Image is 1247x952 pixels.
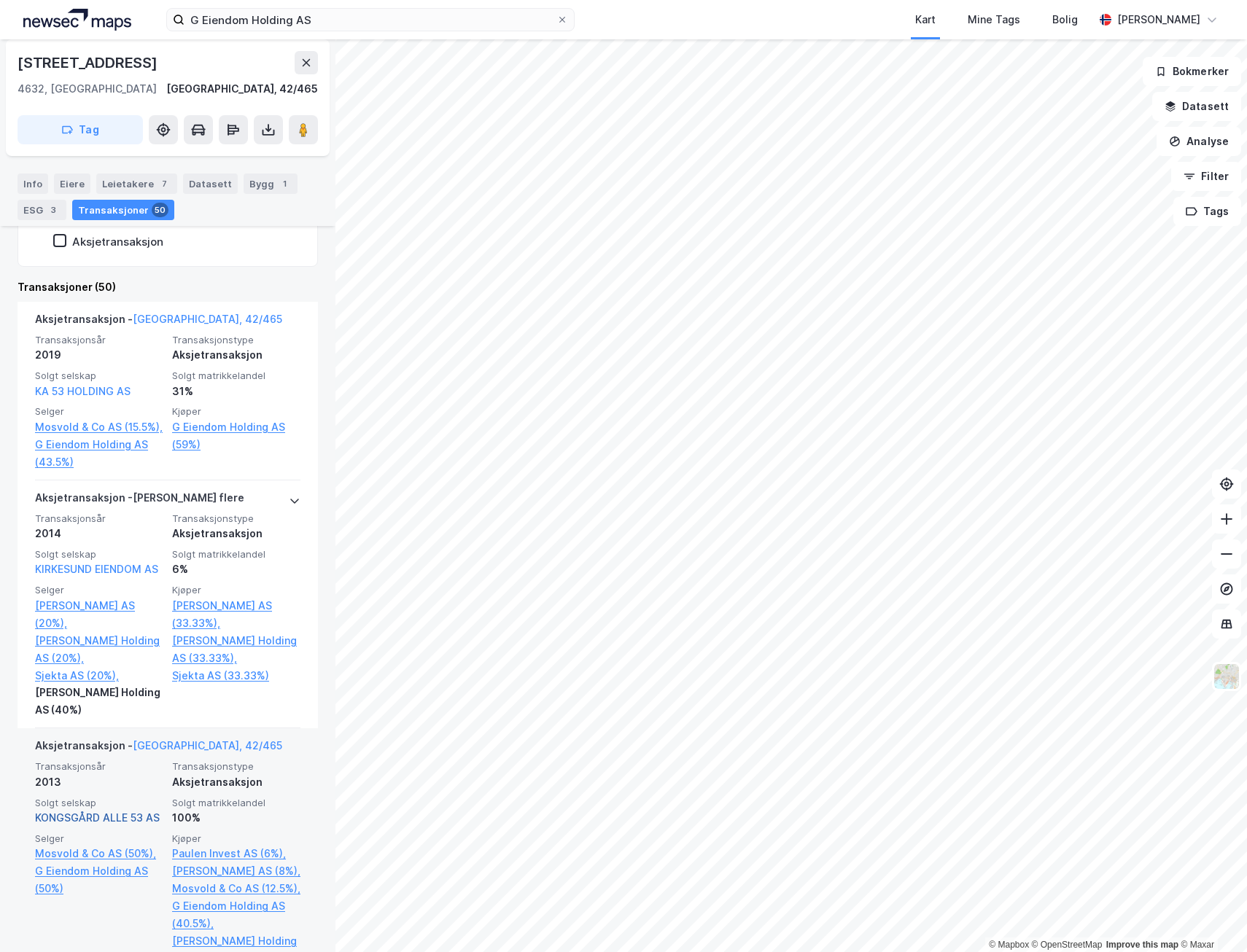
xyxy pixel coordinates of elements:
[1171,162,1241,191] button: Filter
[915,11,936,28] div: Kart
[277,176,292,191] div: 1
[18,173,48,194] div: Info
[172,383,300,400] div: 31%
[18,278,318,296] div: Transaksjoner (50)
[133,313,282,325] a: [GEOGRAPHIC_DATA], 42/465
[1152,92,1241,121] button: Datasett
[54,173,90,194] div: Eiere
[35,311,282,334] div: Aksjetransaksjon -
[172,525,300,542] div: Aksjetransaksjon
[35,684,163,719] div: [PERSON_NAME] Holding AS (40%)
[1117,11,1200,28] div: [PERSON_NAME]
[172,561,300,578] div: 6%
[172,346,300,364] div: Aksjetransaksjon
[172,880,300,897] a: Mosvold & Co AS (12.5%),
[35,512,163,525] span: Transaksjonsår
[968,11,1020,28] div: Mine Tags
[35,489,244,512] div: Aksjetransaksjon - [PERSON_NAME] flere
[35,667,163,684] a: Sjekta AS (20%),
[172,334,300,346] span: Transaksjonstype
[183,173,238,194] div: Datasett
[35,862,163,897] a: G Eiendom Holding AS (50%)
[172,667,300,684] a: Sjekta AS (33.33%)
[35,584,163,596] span: Selger
[35,563,158,575] a: KIRKESUND EIENDOM AS
[35,548,163,561] span: Solgt selskap
[172,370,300,382] span: Solgt matrikkelandel
[35,811,160,824] a: KONGSGÅRD ALLE 53 AS
[1173,197,1241,226] button: Tags
[1157,127,1241,156] button: Analyse
[1213,663,1240,690] img: Z
[35,597,163,632] a: [PERSON_NAME] AS (20%),
[35,525,163,542] div: 2014
[72,200,174,220] div: Transaksjoner
[35,405,163,418] span: Selger
[172,797,300,809] span: Solgt matrikkelandel
[172,405,300,418] span: Kjøper
[18,80,157,98] div: 4632, [GEOGRAPHIC_DATA]
[35,436,163,471] a: G Eiendom Holding AS (43.5%)
[172,862,300,880] a: [PERSON_NAME] AS (8%),
[1052,11,1078,28] div: Bolig
[172,832,300,845] span: Kjøper
[184,9,556,31] input: Søk på adresse, matrikkel, gårdeiere, leietakere eller personer
[35,760,163,773] span: Transaksjonsår
[172,809,300,827] div: 100%
[172,584,300,596] span: Kjøper
[18,115,143,144] button: Tag
[96,173,177,194] div: Leietakere
[172,760,300,773] span: Transaksjonstype
[35,773,163,791] div: 2013
[72,235,163,249] div: Aksjetransaksjon
[989,940,1029,950] a: Mapbox
[35,797,163,809] span: Solgt selskap
[35,832,163,845] span: Selger
[18,51,160,74] div: [STREET_ADDRESS]
[172,773,300,791] div: Aksjetransaksjon
[35,418,163,436] a: Mosvold & Co AS (15.5%),
[1174,882,1247,952] iframe: Chat Widget
[157,176,171,191] div: 7
[1143,57,1241,86] button: Bokmerker
[1032,940,1103,950] a: OpenStreetMap
[166,80,318,98] div: [GEOGRAPHIC_DATA], 42/465
[35,737,282,760] div: Aksjetransaksjon -
[172,845,300,862] a: Paulen Invest AS (6%),
[23,9,131,31] img: logo.a4113a55bc3d86da70a041830d287a7e.svg
[172,548,300,561] span: Solgt matrikkelandel
[172,418,300,453] a: G Eiendom Holding AS (59%)
[35,334,163,346] span: Transaksjonsår
[18,200,66,220] div: ESG
[35,385,131,397] a: KA 53 HOLDING AS
[172,597,300,632] a: [PERSON_NAME] AS (33.33%),
[35,346,163,364] div: 2019
[35,370,163,382] span: Solgt selskap
[133,739,282,752] a: [GEOGRAPHIC_DATA], 42/465
[172,897,300,932] a: G Eiendom Holding AS (40.5%),
[152,203,168,217] div: 50
[35,845,163,862] a: Mosvold & Co AS (50%),
[244,173,298,194] div: Bygg
[172,632,300,667] a: [PERSON_NAME] Holding AS (33.33%),
[35,632,163,667] a: [PERSON_NAME] Holding AS (20%),
[172,512,300,525] span: Transaksjonstype
[46,203,61,217] div: 3
[1106,940,1178,950] a: Improve this map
